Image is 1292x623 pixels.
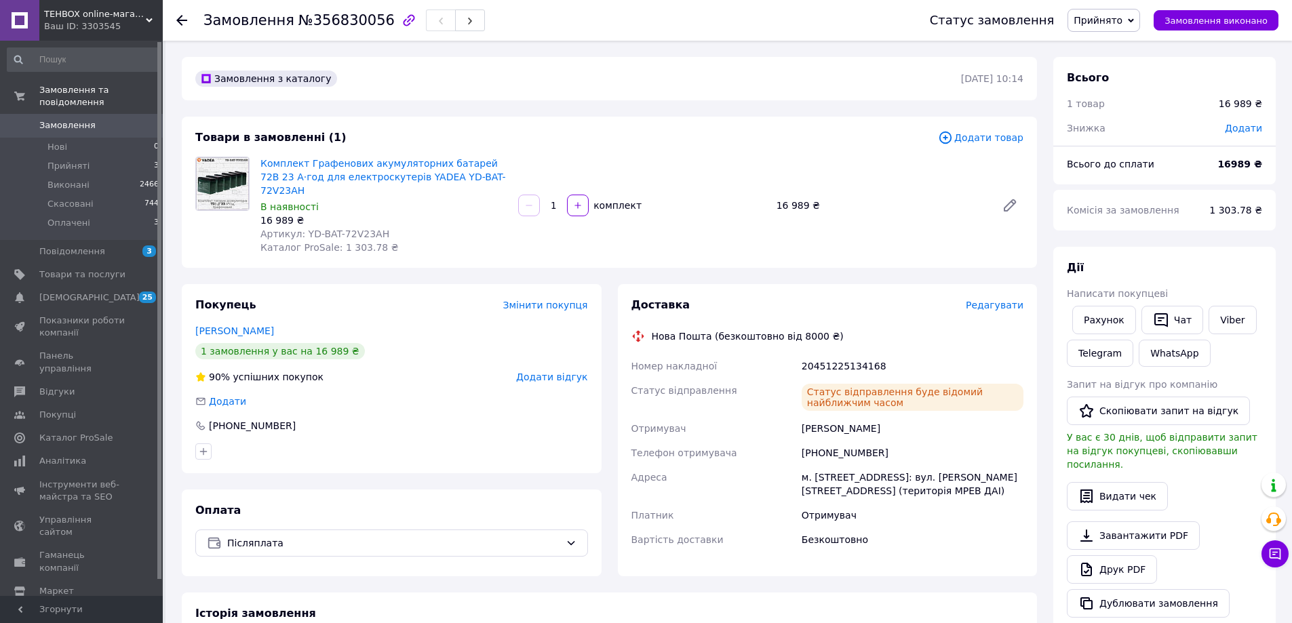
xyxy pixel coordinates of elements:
[195,131,347,144] span: Товари в замовленні (1)
[47,179,90,191] span: Виконані
[799,527,1026,552] div: Безкоштовно
[1209,205,1262,216] span: 1 303.78 ₴
[799,416,1026,441] div: [PERSON_NAME]
[648,329,847,343] div: Нова Пошта (безкоштовно від 8000 ₴)
[1209,306,1256,334] a: Viber
[961,73,1023,84] time: [DATE] 10:14
[799,503,1026,527] div: Отримувач
[195,325,274,336] a: [PERSON_NAME]
[1072,306,1136,334] button: Рахунок
[39,549,125,574] span: Гаманець компанії
[227,536,560,550] span: Післяплата
[39,268,125,281] span: Товари та послуги
[1067,261,1084,274] span: Дії
[1067,98,1105,109] span: 1 товар
[631,298,690,311] span: Доставка
[631,447,737,458] span: Телефон отримувача
[590,199,643,212] div: комплект
[142,245,156,257] span: 3
[1067,397,1250,425] button: Скопіювати запит на відгук
[39,479,125,503] span: Інструменти веб-майстра та SEO
[139,292,156,303] span: 25
[195,71,337,87] div: Замовлення з каталогу
[47,160,90,172] span: Прийняті
[802,384,1023,411] div: Статус відправлення буде відомий найближчим часом
[1217,159,1262,169] b: 16989 ₴
[1141,306,1203,334] button: Чат
[1261,540,1289,567] button: Чат з покупцем
[1067,288,1168,299] span: Написати покупцеві
[1067,521,1200,550] a: Завантажити PDF
[209,371,230,382] span: 90%
[260,158,506,196] a: Комплект Графенових акумуляторних батарей 72В 23 А·год для електроскутерів YADEA YD-BAT-72V23AH
[1067,589,1230,618] button: Дублювати замовлення
[1067,123,1105,134] span: Знижка
[1067,379,1217,390] span: Запит на відгук про компанію
[154,141,159,153] span: 0
[631,472,667,483] span: Адреса
[39,386,75,398] span: Відгуки
[799,354,1026,378] div: 20451225134168
[1225,123,1262,134] span: Додати
[930,14,1055,27] div: Статус замовлення
[1067,205,1179,216] span: Комісія за замовлення
[44,20,163,33] div: Ваш ID: 3303545
[39,585,74,597] span: Маркет
[39,514,125,538] span: Управління сайтом
[1067,555,1157,584] a: Друк PDF
[195,504,241,517] span: Оплата
[799,465,1026,503] div: м. [STREET_ADDRESS]: вул. [PERSON_NAME][STREET_ADDRESS] (територія МРЕВ ДАІ)
[938,130,1023,145] span: Додати товар
[503,300,588,310] span: Змінити покупця
[209,396,246,407] span: Додати
[39,409,76,421] span: Покупці
[260,242,399,253] span: Каталог ProSale: 1 303.78 ₴
[39,432,113,444] span: Каталог ProSale
[154,160,159,172] span: 3
[516,371,587,382] span: Додати відгук
[47,198,94,210] span: Скасовані
[1219,97,1262,110] div: 16 989 ₴
[39,119,96,132] span: Замовлення
[260,214,507,227] div: 16 989 ₴
[195,370,324,384] div: успішних покупок
[140,179,159,191] span: 2466
[1139,340,1210,367] a: WhatsApp
[208,419,297,433] div: [PHONE_NUMBER]
[298,12,395,28] span: №356830056
[631,385,737,396] span: Статус відправлення
[631,361,718,371] span: Номер накладної
[47,217,90,229] span: Оплачені
[7,47,160,72] input: Пошук
[39,292,140,304] span: [DEMOGRAPHIC_DATA]
[196,157,249,210] img: Комплект Графенових акумуляторних батарей 72В 23 А·год для електроскутерів YADEA YD-BAT-72V23AH
[39,245,105,258] span: Повідомлення
[631,534,724,545] span: Вартість доставки
[996,192,1023,219] a: Редагувати
[39,455,86,467] span: Аналітика
[631,510,674,521] span: Платник
[1074,15,1122,26] span: Прийнято
[966,300,1023,310] span: Редагувати
[154,217,159,229] span: 3
[1067,482,1168,510] button: Видати чек
[144,198,159,210] span: 744
[799,441,1026,465] div: [PHONE_NUMBER]
[176,14,187,27] div: Повернутися назад
[39,84,163,108] span: Замовлення та повідомлення
[195,343,365,359] div: 1 замовлення у вас на 16 989 ₴
[47,141,67,153] span: Нові
[260,201,319,212] span: В наявності
[771,196,991,215] div: 16 989 ₴
[1164,16,1268,26] span: Замовлення виконано
[1067,340,1133,367] a: Telegram
[39,315,125,339] span: Показники роботи компанії
[44,8,146,20] span: TEHBOX online-магазин
[260,228,389,239] span: Артикул: YD-BAT-72V23AH
[1067,71,1109,84] span: Всього
[203,12,294,28] span: Замовлення
[631,423,686,434] span: Отримувач
[195,298,256,311] span: Покупець
[195,607,316,620] span: Історія замовлення
[1067,159,1154,169] span: Всього до сплати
